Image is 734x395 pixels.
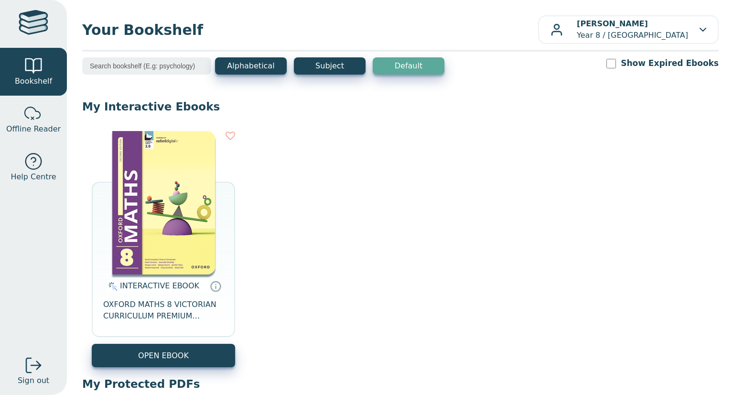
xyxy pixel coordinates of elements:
[621,57,719,69] label: Show Expired Ebooks
[82,377,719,391] p: My Protected PDFs
[106,281,118,292] img: interactive.svg
[577,19,648,28] b: [PERSON_NAME]
[15,76,52,87] span: Bookshelf
[120,281,199,290] span: INTERACTIVE EBOOK
[577,18,688,41] p: Year 8 / [GEOGRAPHIC_DATA]
[103,299,224,322] span: OXFORD MATHS 8 VICTORIAN CURRICULUM PREMIUM DIGITAL ACCESS 2E
[18,375,49,386] span: Sign out
[82,19,538,41] span: Your Bookshelf
[11,171,56,183] span: Help Centre
[294,57,366,75] button: Subject
[373,57,444,75] button: Default
[112,131,215,274] img: e919e36a-318c-44e4-b2c1-4f0fdaae4347.png
[82,99,719,114] p: My Interactive Ebooks
[538,15,719,44] button: [PERSON_NAME]Year 8 / [GEOGRAPHIC_DATA]
[92,344,235,367] button: OPEN EBOOK
[82,57,211,75] input: Search bookshelf (E.g: psychology)
[210,280,221,292] a: Interactive eBooks are accessed online via the publisher’s portal. They contain interactive resou...
[6,123,61,135] span: Offline Reader
[215,57,287,75] button: Alphabetical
